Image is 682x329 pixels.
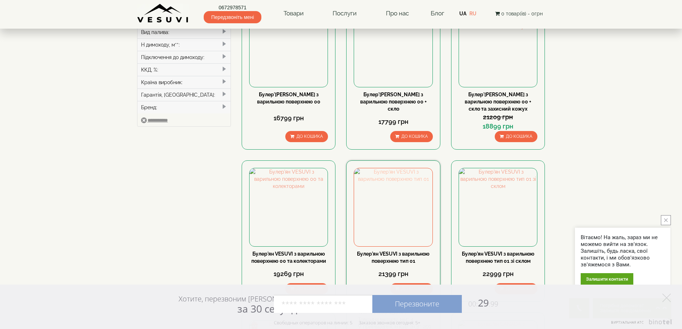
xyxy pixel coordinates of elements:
a: RU [469,11,477,16]
a: Булер'[PERSON_NAME] з варильною поверхнею 00 [257,92,320,105]
button: До кошика [495,283,537,294]
div: Вид палива: [137,26,231,38]
img: Завод VESUVI [137,4,189,23]
div: 21399 грн [354,269,432,279]
span: 00: [468,299,478,309]
div: Залишити контакти [581,273,633,285]
div: Гарантія, [GEOGRAPHIC_DATA]: [137,88,231,101]
a: Булер'ян VESUVI з варильною поверхнею 00 та колекторами [251,251,326,264]
a: Послуги [325,5,364,22]
button: close button [661,215,671,225]
a: Про нас [379,5,416,22]
a: Булер'ян VESUVI з варильною поверхнею тип 01 [357,251,430,264]
button: До кошика [390,283,433,294]
img: Булер'ян CANADA з варильною поверхнею 00 [250,9,328,87]
a: Булер'ян VESUVI з варильною поверхнею тип 01 зі склом [462,251,535,264]
span: До кошика [401,134,428,139]
img: Булер'ян CANADA з варильною поверхнею 00 + скло [354,9,432,87]
img: Булер'ян CANADA з варильною поверхнею 00 + скло та захисний кожух [459,9,537,87]
span: Передзвоніть мені [204,11,261,23]
span: До кошика [506,134,532,139]
div: 17799 грн [354,117,432,126]
div: Вітаємо! На жаль, зараз ми не можемо вийти на зв'язок. Залишіть, будь ласка, свої контакти, і ми ... [581,234,665,268]
button: До кошика [390,131,433,142]
span: :99 [489,299,498,309]
a: UA [459,11,466,16]
div: 21209 грн [459,112,537,122]
span: До кошика [296,134,323,139]
img: Булер'ян VESUVI з варильною поверхнею тип 01 зі склом [459,168,537,246]
div: Хотите, перезвоним [PERSON_NAME] [179,294,301,314]
div: 22999 грн [459,269,537,279]
div: Підключення до димоходу: [137,51,231,63]
a: 0672978571 [204,4,261,11]
img: Булер'ян VESUVI з варильною поверхнею 00 та колекторами [250,168,328,246]
button: 0 товар(ів) - 0грн [493,10,545,18]
a: Блог [431,10,444,17]
a: Булер'[PERSON_NAME] з варильною поверхнею 00 + скло та захисний кожух [465,92,531,112]
div: 18899 грн [459,122,537,131]
div: ККД, %: [137,63,231,76]
div: 19269 грн [249,269,328,279]
div: 16799 грн [249,113,328,123]
button: До кошика [285,131,328,142]
button: До кошика [285,283,328,294]
span: Виртуальная АТС [611,320,644,325]
div: Бренд: [137,101,231,113]
a: Булер'[PERSON_NAME] з варильною поверхнею 00 + скло [360,92,427,112]
div: H димоходу, м**: [137,38,231,51]
span: за 30 секунд? [237,302,301,315]
div: Свободных операторов на линии: 5 Заказов звонков сегодня: 5+ [274,320,420,325]
img: Булер'ян VESUVI з варильною поверхнею тип 01 [354,168,432,246]
span: 0 товар(ів) - 0грн [501,11,543,16]
a: Виртуальная АТС [607,319,673,329]
a: Перезвоните [372,295,462,313]
button: До кошика [495,131,537,142]
div: Країна виробник: [137,76,231,88]
span: 29 [462,296,498,309]
a: Товари [276,5,311,22]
